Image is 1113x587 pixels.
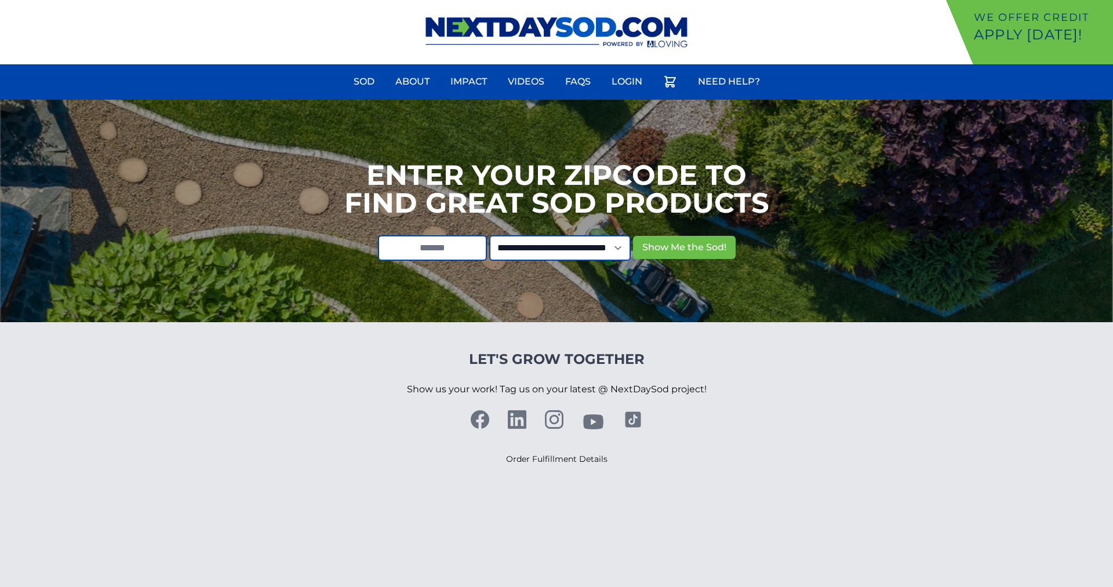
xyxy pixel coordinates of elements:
a: Login [605,68,649,96]
a: Impact [443,68,494,96]
button: Show Me the Sod! [633,236,736,259]
p: We offer Credit [974,9,1108,25]
a: FAQs [558,68,598,96]
a: Order Fulfillment Details [506,454,608,464]
p: Show us your work! Tag us on your latest @ NextDaySod project! [407,369,707,410]
h4: Let's Grow Together [407,350,707,369]
a: About [388,68,437,96]
a: Videos [501,68,551,96]
p: Apply [DATE]! [974,25,1108,44]
h1: Enter your Zipcode to Find Great Sod Products [344,161,769,217]
a: Need Help? [691,68,767,96]
a: Sod [347,68,381,96]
